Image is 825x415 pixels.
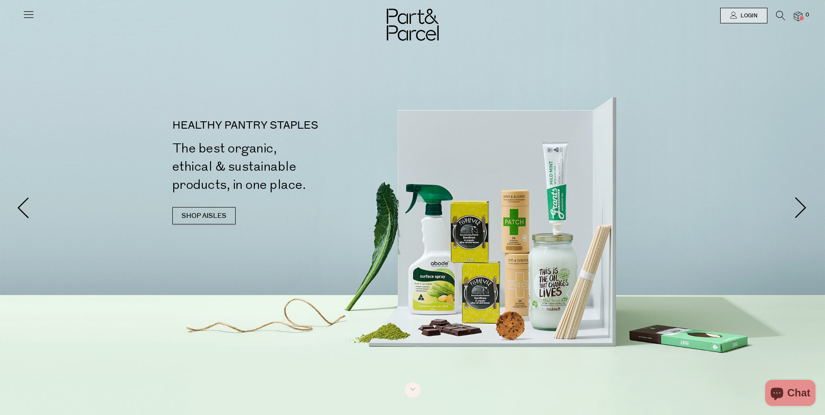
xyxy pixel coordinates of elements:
[720,8,767,23] a: Login
[794,12,802,21] a: 0
[172,139,416,194] h2: The best organic, ethical & sustainable products, in one place.
[172,207,236,224] a: SHOP AISLES
[738,12,757,19] span: Login
[172,120,416,131] p: HEALTHY PANTRY STAPLES
[803,11,811,19] span: 0
[387,9,439,41] img: Part&Parcel
[763,380,818,408] inbox-online-store-chat: Shopify online store chat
